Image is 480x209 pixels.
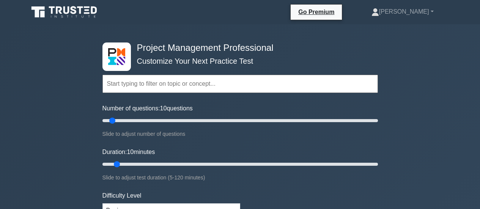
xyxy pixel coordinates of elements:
[102,75,378,93] input: Start typing to filter on topic or concept...
[353,4,452,19] a: [PERSON_NAME]
[102,173,378,182] div: Slide to adjust test duration (5-120 minutes)
[102,104,193,113] label: Number of questions: questions
[134,42,341,53] h4: Project Management Professional
[294,7,339,17] a: Go Premium
[127,149,134,155] span: 10
[102,129,378,138] div: Slide to adjust number of questions
[102,148,155,157] label: Duration: minutes
[160,105,167,112] span: 10
[102,191,142,200] label: Difficulty Level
